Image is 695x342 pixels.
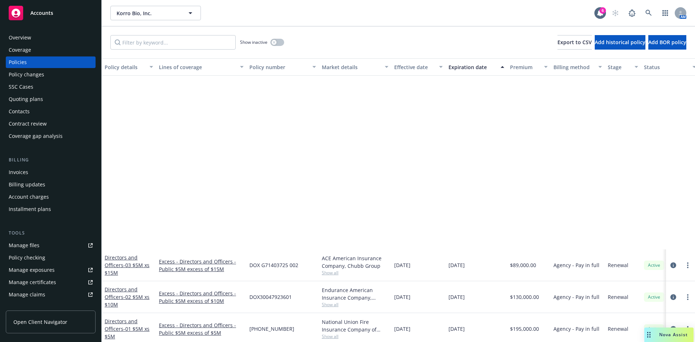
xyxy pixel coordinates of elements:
button: Policy details [102,58,156,76]
a: Contacts [6,106,96,117]
a: Policy checking [6,252,96,263]
div: Quoting plans [9,93,43,105]
span: Nova Assist [659,332,688,338]
div: Market details [322,63,380,71]
div: Invoices [9,166,28,178]
button: Expiration date [446,58,507,76]
a: Billing updates [6,179,96,190]
span: Add BOR policy [648,39,686,46]
a: Manage exposures [6,264,96,276]
div: ACE American Insurance Company, Chubb Group [322,254,388,270]
a: Overview [6,32,96,43]
a: Manage certificates [6,276,96,288]
a: Switch app [658,6,673,20]
button: Nova Assist [644,328,694,342]
span: - 03 $5M xs $15M [105,262,149,276]
span: $130,000.00 [510,293,539,301]
span: Agency - Pay in full [553,325,599,333]
div: Manage files [9,240,39,251]
div: Contract review [9,118,47,130]
a: Policy changes [6,69,96,80]
span: - 02 $5M xs $10M [105,294,149,308]
span: Agency - Pay in full [553,293,599,301]
span: Export to CSV [557,39,592,46]
span: [PHONE_NUMBER] [249,325,294,333]
span: Korro Bio, Inc. [117,9,179,17]
div: Coverage [9,44,31,56]
div: Coverage gap analysis [9,130,63,142]
div: Billing updates [9,179,45,190]
div: Policy details [105,63,145,71]
span: Show all [322,333,388,339]
button: Premium [507,58,551,76]
a: Excess - Directors and Officers - Public $5M excess of $15M [159,258,244,273]
div: Installment plans [9,203,51,215]
div: Billing method [553,63,594,71]
div: Account charges [9,191,49,203]
button: Export to CSV [557,35,592,50]
span: Accounts [30,10,53,16]
a: Accounts [6,3,96,23]
div: Policy checking [9,252,45,263]
a: Coverage [6,44,96,56]
div: National Union Fire Insurance Company of [GEOGRAPHIC_DATA], [GEOGRAPHIC_DATA], AIG [322,318,388,333]
button: Lines of coverage [156,58,247,76]
span: [DATE] [394,325,410,333]
div: Overview [9,32,31,43]
button: Korro Bio, Inc. [110,6,201,20]
div: Policy changes [9,69,44,80]
a: Quoting plans [6,93,96,105]
a: more [683,325,692,333]
div: Status [644,63,688,71]
div: Billing [6,156,96,164]
a: circleInformation [669,261,678,270]
button: Add historical policy [595,35,645,50]
a: Directors and Officers [105,318,149,340]
a: Excess - Directors and Officers - Public $5M excess of $10M [159,290,244,305]
span: Add historical policy [595,39,645,46]
div: Lines of coverage [159,63,236,71]
a: more [683,261,692,270]
div: Effective date [394,63,435,71]
div: 6 [599,7,606,14]
span: Active [647,262,661,269]
span: Show inactive [240,39,268,45]
div: Manage BORs [9,301,43,313]
span: Show all [322,270,388,276]
span: [DATE] [448,261,465,269]
button: Add BOR policy [648,35,686,50]
a: circleInformation [669,293,678,301]
a: Report a Bug [625,6,639,20]
span: [DATE] [448,325,465,333]
div: Manage exposures [9,264,55,276]
button: Market details [319,58,391,76]
span: Agency - Pay in full [553,261,599,269]
span: Renewal [608,293,628,301]
span: Active [647,294,661,300]
input: Filter by keyword... [110,35,236,50]
span: $195,000.00 [510,325,539,333]
a: Manage BORs [6,301,96,313]
div: Stage [608,63,630,71]
button: Policy number [247,58,319,76]
a: Policies [6,56,96,68]
span: [DATE] [394,261,410,269]
div: Manage claims [9,289,45,300]
a: Manage claims [6,289,96,300]
a: circleInformation [669,325,678,333]
a: Directors and Officers [105,286,149,308]
span: DOX30047923601 [249,293,292,301]
a: more [683,293,692,301]
a: Account charges [6,191,96,203]
span: Active [647,326,661,332]
span: Renewal [608,325,628,333]
a: Directors and Officers [105,254,149,276]
a: Invoices [6,166,96,178]
a: SSC Cases [6,81,96,93]
button: Stage [605,58,641,76]
span: [DATE] [448,293,465,301]
a: Search [641,6,656,20]
span: Renewal [608,261,628,269]
div: Expiration date [448,63,496,71]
